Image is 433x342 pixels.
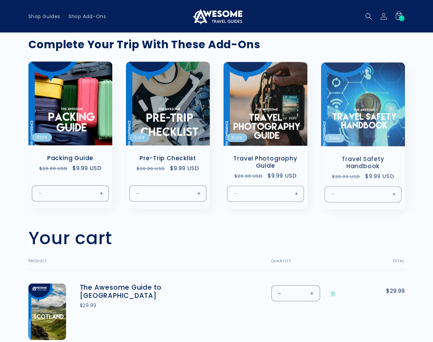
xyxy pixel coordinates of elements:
span: Shop Add-Ons [68,13,106,19]
ul: Slider [28,62,405,208]
a: The Awesome Guide to [GEOGRAPHIC_DATA] [80,284,182,300]
span: Shop Guides [28,13,61,19]
h1: Your cart [28,227,112,249]
summary: Search [361,9,376,24]
a: Pre-Trip Checklist [133,155,203,162]
input: Quantity for The Awesome Guide to Scotland [287,285,304,301]
a: Travel Photography Guide [230,155,301,169]
img: Awesome Travel Guides [191,8,242,25]
input: Quantity for Default Title [157,185,179,201]
th: Product [28,259,254,270]
a: Packing Guide [35,155,105,162]
span: $29.99 [377,287,405,295]
a: Shop Add-Ons [64,9,110,24]
a: Remove The Awesome Guide to Scotland [327,285,339,303]
span: 1 [401,15,402,21]
th: Total [363,259,405,270]
input: Quantity for Default Title [59,185,81,201]
th: Quantity [254,259,363,270]
a: Shop Guides [24,9,65,24]
a: Travel Safety Handbook [328,155,398,169]
input: Quantity for Default Title [254,185,277,201]
div: $29.99 [80,302,182,309]
input: Quantity for Default Title [352,185,374,201]
a: Awesome Travel Guides [188,5,245,27]
strong: Complete Your Trip With These Add-Ons [28,37,260,52]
